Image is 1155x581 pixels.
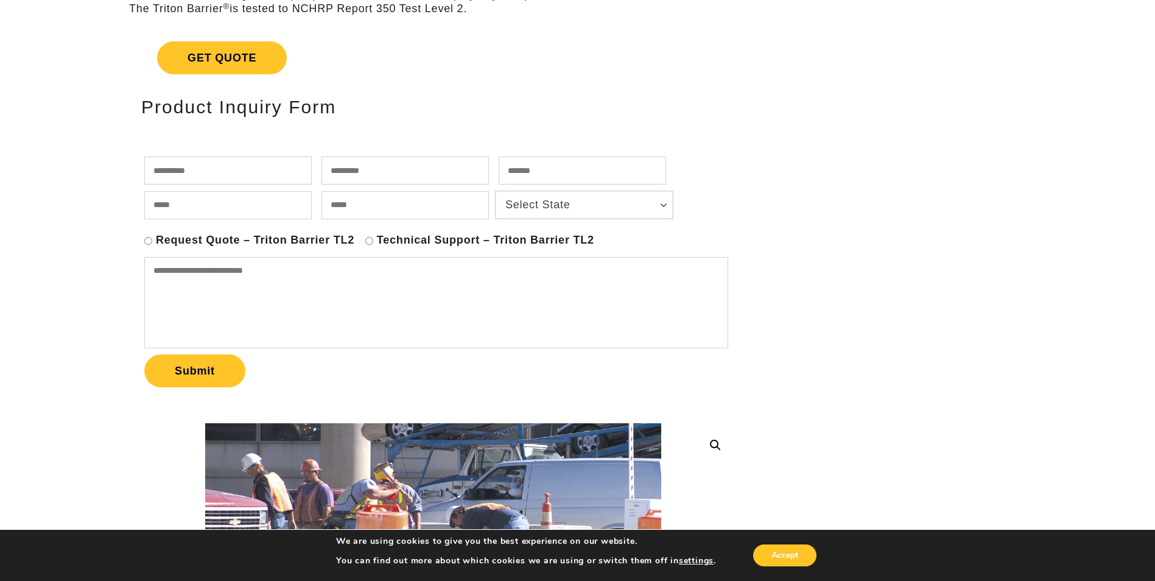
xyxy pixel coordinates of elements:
[156,233,354,247] label: Request Quote – Triton Barrier TL2
[377,233,594,247] label: Technical Support – Triton Barrier TL2
[144,354,245,387] button: Submit
[505,197,650,213] span: Select State
[141,97,725,117] h2: Product Inquiry Form
[157,41,287,74] span: Get Quote
[223,2,230,11] sup: ®
[336,536,716,547] p: We are using cookies to give you the best experience on our website.
[496,191,673,219] a: Select State
[679,555,714,566] button: settings
[753,544,816,566] button: Accept
[336,555,716,566] p: You can find out more about which cookies we are using or switch them off in .
[129,27,737,89] a: Get Quote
